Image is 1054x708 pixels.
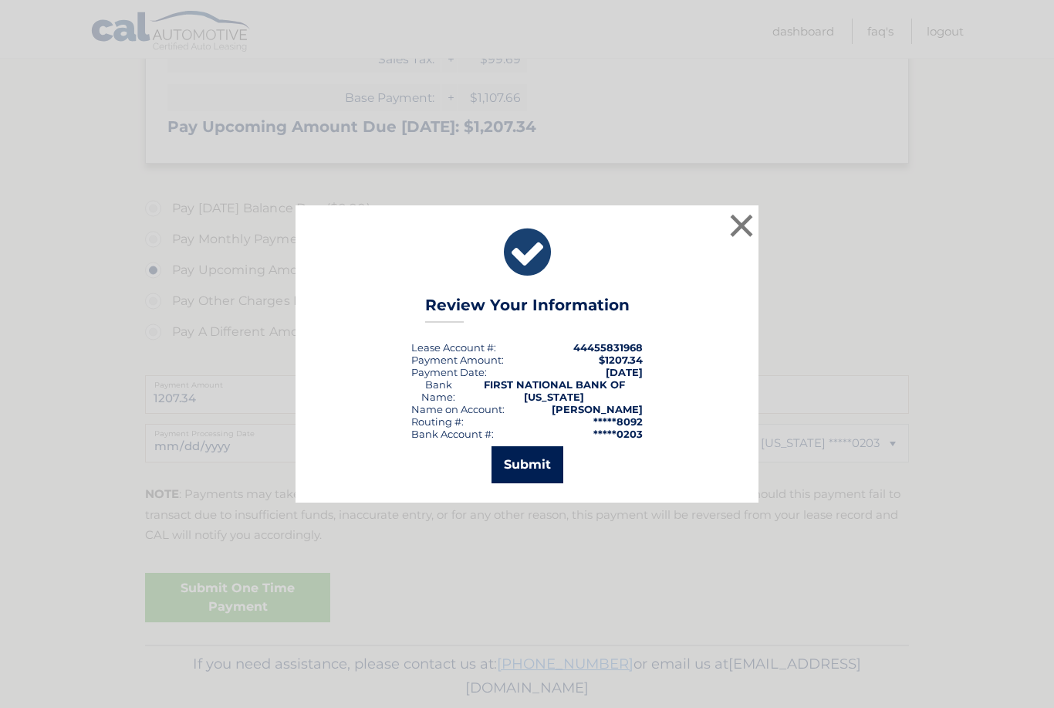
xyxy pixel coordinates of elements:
[411,378,466,403] div: Bank Name:
[552,403,643,415] strong: [PERSON_NAME]
[411,428,494,440] div: Bank Account #:
[492,446,563,483] button: Submit
[411,403,505,415] div: Name on Account:
[411,366,485,378] span: Payment Date
[411,354,504,366] div: Payment Amount:
[606,366,643,378] span: [DATE]
[411,341,496,354] div: Lease Account #:
[425,296,630,323] h3: Review Your Information
[726,210,757,241] button: ×
[411,366,487,378] div: :
[573,341,643,354] strong: 44455831968
[599,354,643,366] span: $1207.34
[484,378,625,403] strong: FIRST NATIONAL BANK OF [US_STATE]
[411,415,464,428] div: Routing #:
